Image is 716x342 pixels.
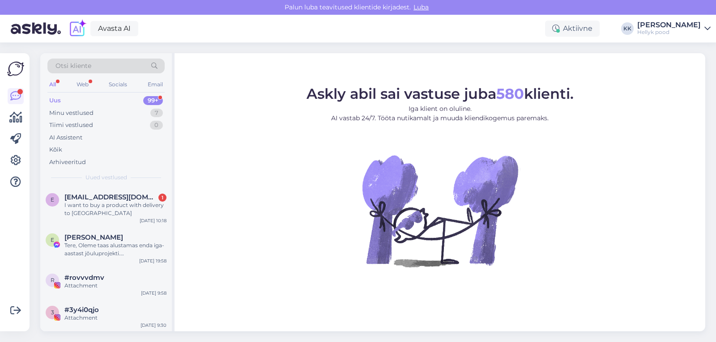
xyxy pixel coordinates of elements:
[64,201,166,217] div: I want to buy a product with delivery to [GEOGRAPHIC_DATA]
[64,193,158,201] span: ela.kalaczynska@gmail.com
[307,104,574,123] p: Iga klient on oluline. AI vastab 24/7. Tööta nutikamalt ja muuda kliendikogemus paremaks.
[637,21,711,36] a: [PERSON_NAME]Hellyk pood
[64,274,104,282] span: #rovvvdmv
[107,79,129,90] div: Socials
[51,196,54,203] span: e
[496,85,524,102] b: 580
[49,133,82,142] div: AI Assistent
[64,282,166,290] div: Attachment
[75,79,90,90] div: Web
[49,158,86,167] div: Arhiveeritud
[64,233,123,241] span: Emili Jürgen
[85,173,127,182] span: Uued vestlused
[146,79,165,90] div: Email
[143,96,163,105] div: 99+
[621,22,634,35] div: KK
[64,241,166,258] div: Tere, Oleme taas alustamas enda iga-aastast jõuluprojekti. [PERSON_NAME] saime kontaktid Tartu la...
[359,130,520,291] img: No Chat active
[411,3,431,11] span: Luba
[150,121,163,130] div: 0
[49,145,62,154] div: Kõik
[637,21,701,29] div: [PERSON_NAME]
[7,60,24,77] img: Askly Logo
[51,236,54,243] span: E
[307,85,574,102] span: Askly abil sai vastuse juba klienti.
[64,314,166,322] div: Attachment
[64,306,99,314] span: #3y4i0qjo
[141,290,166,296] div: [DATE] 9:58
[637,29,701,36] div: Hellyk pood
[51,309,54,316] span: 3
[140,217,166,224] div: [DATE] 10:18
[55,61,91,71] span: Otsi kliente
[545,21,600,37] div: Aktiivne
[49,96,61,105] div: Uus
[51,277,55,283] span: r
[141,322,166,329] div: [DATE] 9:30
[139,258,166,264] div: [DATE] 19:58
[90,21,138,36] a: Avasta AI
[49,109,94,118] div: Minu vestlused
[158,194,166,202] div: 1
[68,19,87,38] img: explore-ai
[150,109,163,118] div: 7
[49,121,93,130] div: Tiimi vestlused
[47,79,58,90] div: All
